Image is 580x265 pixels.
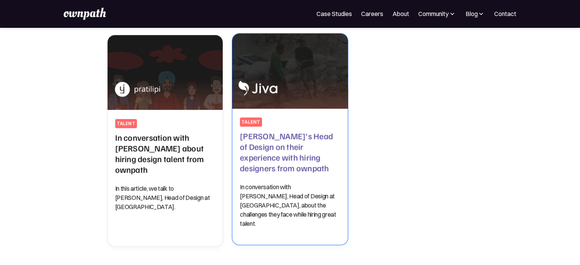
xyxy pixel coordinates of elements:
[108,35,223,110] img: In conversation with Pratilipi about hiring design talent from ownpath
[418,9,448,18] div: Community
[317,9,352,18] a: Case Studies
[107,35,223,247] a: In conversation with Pratilipi about hiring design talent from ownpathtalentIn conversation with ...
[240,182,340,228] p: In conversation with [PERSON_NAME], Head of Design at [GEOGRAPHIC_DATA], about the challenges the...
[115,184,215,211] p: In this article, we talk to [PERSON_NAME], Head of Design at [GEOGRAPHIC_DATA].
[361,9,383,18] a: Careers
[392,9,409,18] a: About
[240,130,340,173] h2: [PERSON_NAME]'s Head of Design on their experience with hiring designers from ownpath
[232,33,348,246] a: Jiva's Head of Design on their experience with hiring designers from ownpathtalent[PERSON_NAME]'s...
[117,120,135,127] div: talent
[465,9,477,18] div: Blog
[241,119,260,125] div: talent
[230,32,351,111] img: Jiva's Head of Design on their experience with hiring designers from ownpath
[465,9,485,18] div: Blog
[494,9,516,18] a: Contact
[418,9,456,18] div: Community
[115,132,215,175] h2: In conversation with [PERSON_NAME] about hiring design talent from ownpath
